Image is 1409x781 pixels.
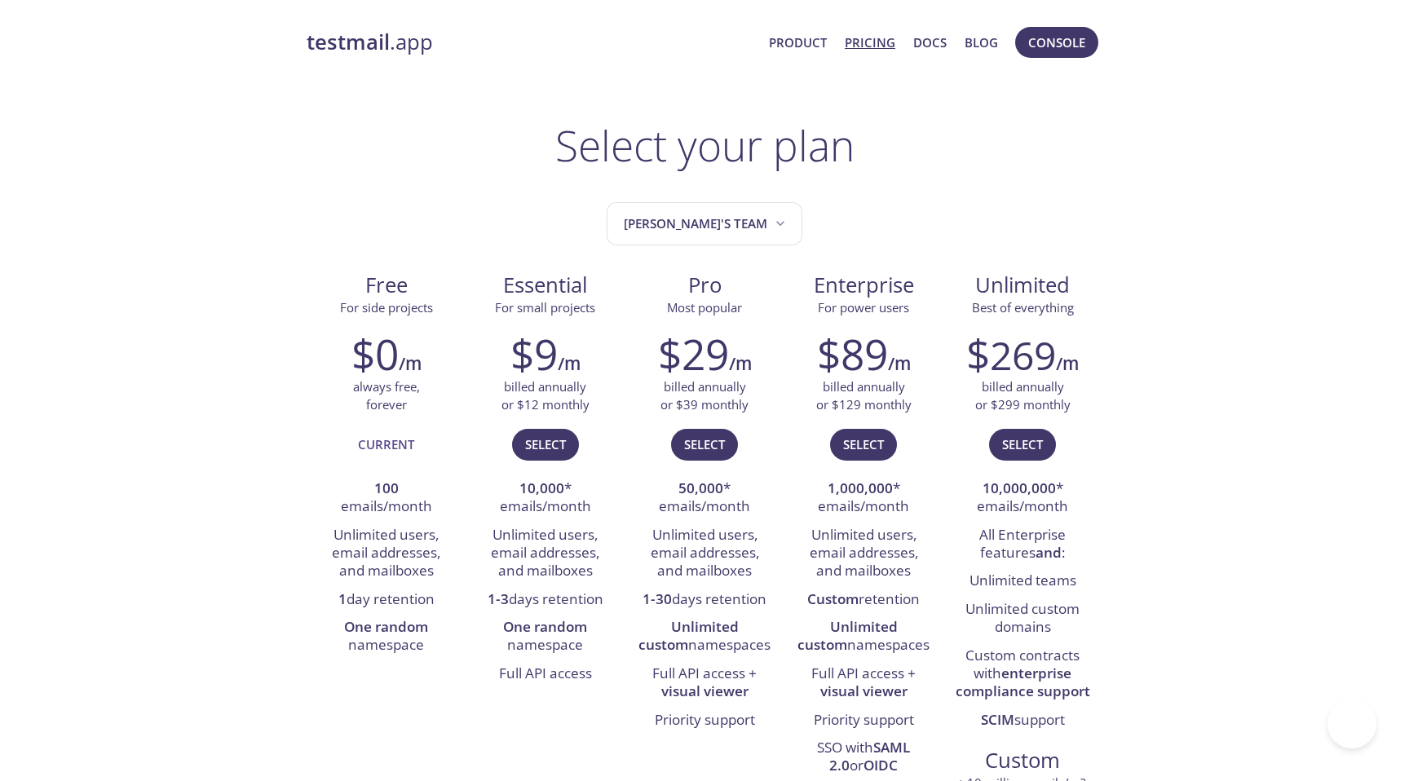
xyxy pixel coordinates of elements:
span: Unlimited [975,271,1070,299]
h6: /m [729,350,752,377]
button: Select [512,429,579,460]
p: billed annually or $39 monthly [660,378,749,413]
strong: SAML 2.0 [829,738,910,774]
li: Unlimited users, email addresses, and mailboxes [319,522,453,586]
p: billed annually or $299 monthly [975,378,1071,413]
li: support [956,707,1090,735]
li: SSO with or [797,735,931,781]
strong: visual viewer [661,682,749,700]
a: Blog [965,32,998,53]
li: Unlimited users, email addresses, and mailboxes [478,522,612,586]
strong: 1,000,000 [828,479,893,497]
li: day retention [319,586,453,614]
strong: visual viewer [820,682,908,700]
strong: 1-3 [488,589,509,608]
strong: Custom [807,589,859,608]
h2: $ [966,329,1056,378]
span: For power users [818,299,909,315]
iframe: Help Scout Beacon - Open [1327,699,1376,748]
span: Select [843,434,884,455]
li: Unlimited custom domains [956,596,1090,642]
span: Enterprise [797,271,930,299]
li: namespace [319,614,453,660]
strong: 50,000 [678,479,723,497]
h6: /m [1056,350,1079,377]
li: Unlimited teams [956,567,1090,595]
li: namespaces [637,614,771,660]
li: Full API access + [797,660,931,707]
li: days retention [637,586,771,614]
strong: SCIM [981,710,1014,729]
button: Select [671,429,738,460]
span: For side projects [340,299,433,315]
strong: 1 [338,589,347,608]
h2: $89 [817,329,888,378]
strong: Unlimited custom [797,617,898,654]
li: * emails/month [956,475,1090,522]
p: billed annually or $129 monthly [816,378,912,413]
h6: /m [558,350,581,377]
li: emails/month [319,475,453,522]
strong: 1-30 [643,589,672,608]
a: Product [769,32,827,53]
li: Full API access + [637,660,771,707]
h2: $9 [510,329,558,378]
li: days retention [478,586,612,614]
strong: testmail [307,28,390,56]
li: Priority support [797,707,931,735]
span: Custom [956,747,1089,774]
span: Best of everything [972,299,1074,315]
strong: Unlimited custom [638,617,739,654]
span: Essential [479,271,612,299]
li: Unlimited users, email addresses, and mailboxes [637,522,771,586]
strong: One random [503,617,587,636]
span: Select [684,434,725,455]
span: For small projects [495,299,595,315]
strong: enterprise compliance support [956,664,1090,700]
a: Docs [913,32,947,53]
strong: OIDC [864,756,898,774]
li: Unlimited users, email addresses, and mailboxes [797,522,931,586]
strong: One random [344,617,428,636]
li: namespace [478,614,612,660]
strong: and [1036,543,1062,562]
p: billed annually or $12 monthly [501,378,590,413]
button: Nozomi's team [607,202,802,245]
span: Free [320,271,453,299]
span: Console [1028,32,1085,53]
strong: 10,000 [519,479,564,497]
li: * emails/month [637,475,771,522]
span: Most popular [667,299,742,315]
li: retention [797,586,931,614]
h2: $29 [658,329,729,378]
h2: $0 [351,329,399,378]
li: Custom contracts with [956,642,1090,707]
a: testmail.app [307,29,756,56]
h6: /m [888,350,911,377]
strong: 10,000,000 [983,479,1056,497]
li: Full API access [478,660,612,688]
button: Console [1015,27,1098,58]
li: * emails/month [478,475,612,522]
li: Priority support [637,707,771,735]
span: Select [1002,434,1043,455]
span: Pro [638,271,771,299]
a: Pricing [845,32,895,53]
button: Select [989,429,1056,460]
li: namespaces [797,614,931,660]
li: All Enterprise features : [956,522,1090,568]
span: Select [525,434,566,455]
button: Select [830,429,897,460]
li: * emails/month [797,475,931,522]
span: 269 [990,329,1056,382]
h1: Select your plan [555,121,855,170]
h6: /m [399,350,422,377]
strong: 100 [374,479,399,497]
span: [PERSON_NAME]'s team [624,213,788,235]
p: always free, forever [353,378,420,413]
